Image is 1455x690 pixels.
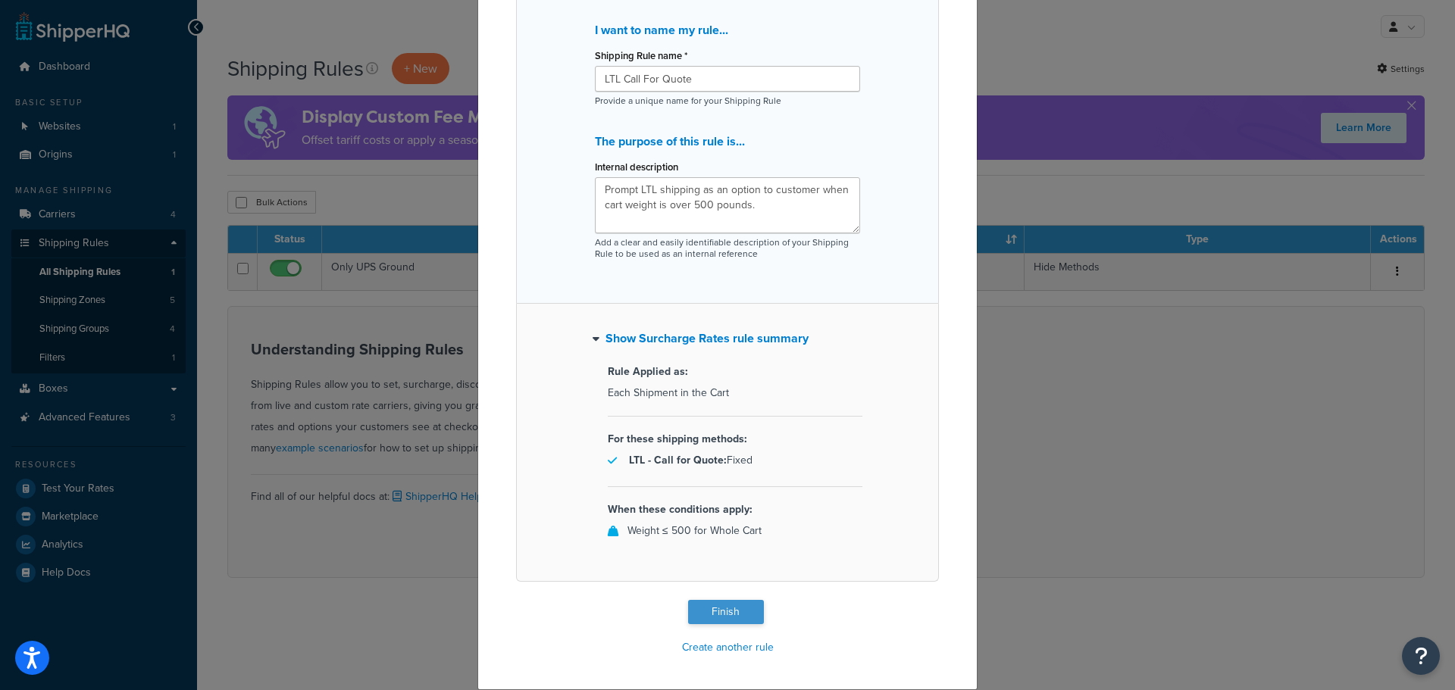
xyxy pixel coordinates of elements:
[593,328,809,349] button: Show Surcharge Rates rule summary
[595,177,860,233] textarea: Prompt LTL shipping as an option to customer when cart weight is over 500 pounds.
[595,131,860,152] p: The purpose of this rule is...
[608,499,862,520] p: When these conditions apply:
[629,450,753,471] p: Fixed
[629,452,727,468] strong: LTL - Call for Quote :
[595,50,687,61] label: Shipping Rule name *
[677,636,778,659] button: Create another rule
[608,429,862,450] p: For these shipping methods:
[608,349,862,416] div: Each Shipment in the Cart
[595,161,678,173] label: Internal description
[1402,637,1440,675] button: Open Resource Center
[627,523,762,539] span: Weight ≤ 500 for Whole Cart
[595,95,860,107] p: Provide a unique name for your Shipping Rule
[595,237,860,260] p: Add a clear and easily identifiable description of your Shipping Rule to be used as an internal r...
[595,20,860,41] p: I want to name my rule...
[608,361,862,382] p: Rule Applied as:
[688,600,764,624] button: Finish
